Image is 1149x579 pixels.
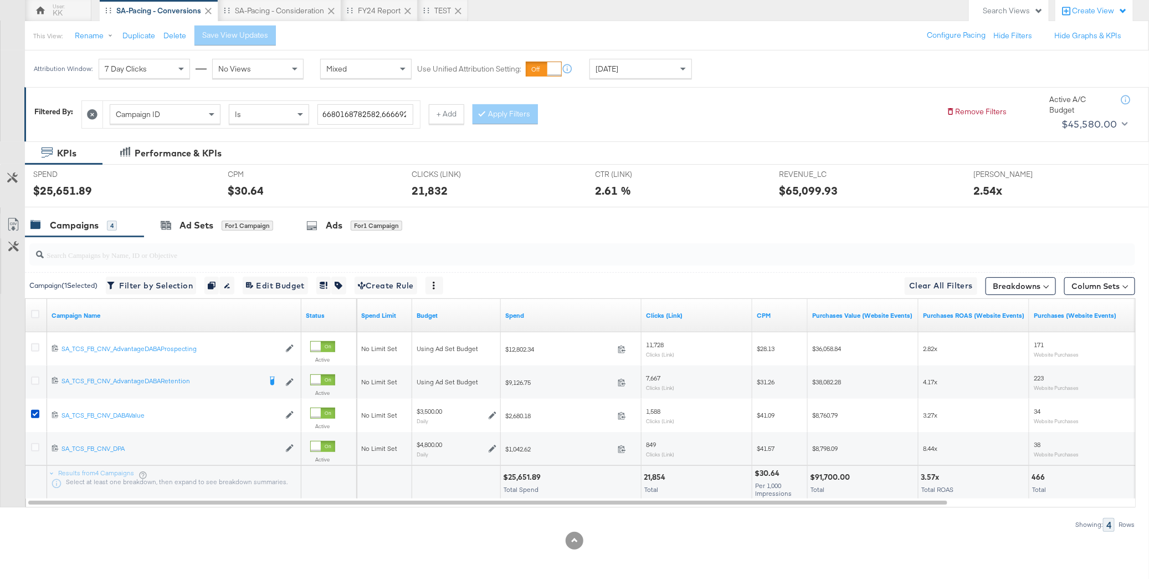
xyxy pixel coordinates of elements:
button: $45,580.00 [1057,115,1130,133]
span: No Views [218,64,251,74]
div: Drag to reorder tab [347,7,353,13]
sub: Daily [417,418,428,424]
div: Ads [326,219,342,232]
span: 2.82x [923,344,937,353]
span: Edit Budget [246,279,305,293]
div: 2.61 % [596,182,632,199]
span: $12,802.34 [505,345,613,353]
div: for 1 Campaign [222,221,273,231]
div: Using Ad Set Budget [417,344,496,353]
div: This View: [33,32,63,40]
div: 21,832 [412,182,448,199]
span: 38 [1034,440,1040,449]
div: 4 [107,221,117,231]
div: 4 [1103,518,1115,532]
div: Performance & KPIs [135,147,222,160]
span: Is [235,109,241,119]
div: $65,099.93 [779,182,838,199]
sub: Clicks (Link) [646,351,674,358]
div: 3.57x [921,472,942,482]
span: $1,042.62 [505,445,613,453]
button: Remove Filters [946,106,1007,117]
a: The maximum amount you're willing to spend on your ads, on average each day or over the lifetime ... [417,311,496,320]
div: $25,651.89 [33,182,92,199]
div: SA-Pacing - Consideration [235,6,324,16]
div: SA-Pacing - Conversions [116,6,201,16]
span: 34 [1034,407,1040,415]
span: Total ROAS [921,485,953,494]
div: SA_TCS_FB_CNV_AdvantageDABAProspecting [61,344,280,353]
button: Configure Pacing [919,26,993,45]
sub: Website Purchases [1034,351,1079,358]
div: Using Ad Set Budget [417,378,496,387]
a: If set, this is the maximum spend for your campaign. [361,311,408,320]
sub: Clicks (Link) [646,451,674,458]
button: Edit Budget [243,277,308,294]
span: REVENUE_LC [779,169,862,180]
input: Enter a search term [317,104,413,125]
button: Create Rule [355,277,417,294]
div: Rows [1118,521,1135,529]
a: The total value of the purchase actions divided by spend tracked by your Custom Audience pixel on... [923,311,1025,320]
div: $30.64 [755,468,783,479]
div: Campaign ( 1 Selected) [29,281,98,291]
div: Drag to reorder tab [224,7,230,13]
div: Active A/C Budget [1049,94,1110,115]
button: Hide Graphs & KPIs [1054,31,1121,41]
div: Filtered By: [34,106,73,117]
span: 171 [1034,341,1044,349]
span: Filter by Selection [109,279,193,293]
div: Search Views [983,6,1043,16]
button: + Add [429,104,464,124]
div: SA_TCS_FB_CNV_DABAValue [61,411,280,420]
span: 7,667 [646,374,660,382]
span: Mixed [326,64,347,74]
span: No Limit Set [361,411,397,419]
div: 2.54x [974,182,1003,199]
span: $8,760.79 [812,411,838,419]
div: $91,700.00 [810,472,853,482]
div: KPIs [57,147,76,160]
span: $9,126.75 [505,378,613,387]
div: $45,580.00 [1061,116,1117,133]
div: SA_TCS_FB_CNV_AdvantageDABARetention [61,377,260,385]
span: $41.57 [757,444,774,453]
span: Clear All Filters [909,279,973,293]
div: for 1 Campaign [351,221,402,231]
button: Breakdowns [986,277,1056,295]
span: $36,058.84 [812,344,841,353]
a: SA_TCS_FB_CNV_DPA [61,444,280,454]
span: Total [1032,485,1046,494]
span: 223 [1034,374,1044,382]
div: 466 [1032,472,1048,482]
span: $41.09 [757,411,774,419]
a: SA_TCS_FB_CNV_AdvantageDABAProspecting [61,344,280,354]
span: 7 Day Clicks [105,64,147,74]
span: 3.27x [923,411,937,419]
sub: Website Purchases [1034,384,1079,391]
a: The average cost you've paid to have 1,000 impressions of your ad. [757,311,803,320]
span: Campaign ID [116,109,160,119]
sub: Clicks (Link) [646,384,674,391]
span: $8,798.09 [812,444,838,453]
div: $25,651.89 [503,472,544,482]
span: No Limit Set [361,444,397,453]
button: Clear All Filters [905,277,977,295]
sub: Website Purchases [1034,418,1079,424]
button: Delete [163,31,186,41]
div: FY24 Report [358,6,401,16]
a: Shows the current state of your Ad Campaign. [306,311,352,320]
span: Total [811,485,824,494]
span: Create Rule [358,279,414,293]
div: TEST [434,6,451,16]
span: Per 1,000 Impressions [755,481,792,497]
sub: Clicks (Link) [646,418,674,424]
div: Showing: [1075,521,1103,529]
span: No Limit Set [361,378,397,386]
button: Filter by Selection [106,277,196,294]
div: Create View [1072,6,1127,17]
span: [PERSON_NAME] [974,169,1057,180]
div: $30.64 [228,182,264,199]
a: The total value of the purchase actions tracked by your Custom Audience pixel on your website aft... [812,311,914,320]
